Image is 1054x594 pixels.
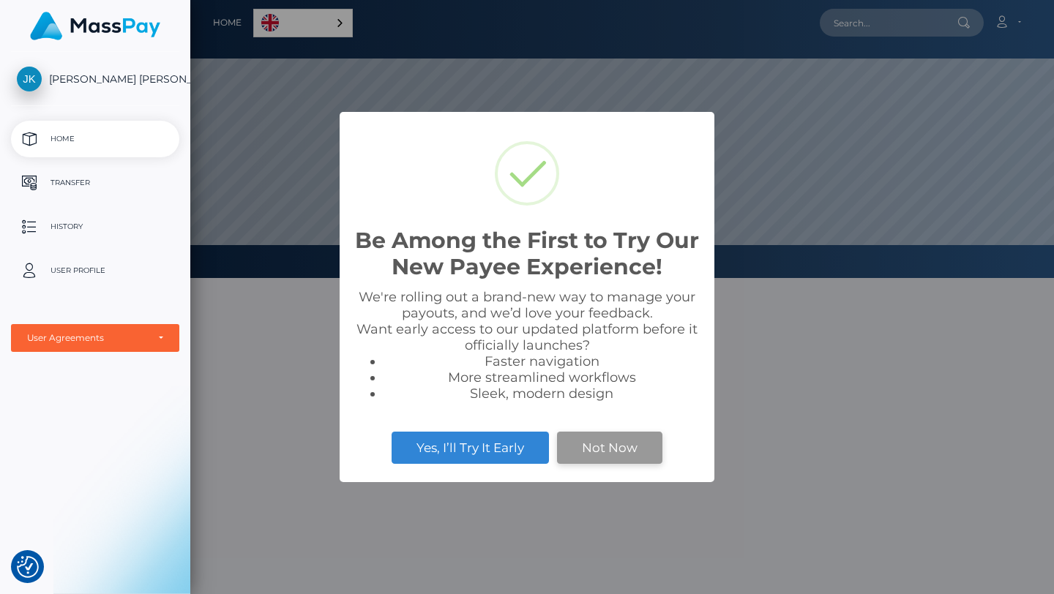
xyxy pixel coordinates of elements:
li: Sleek, modern design [384,386,700,402]
div: We're rolling out a brand-new way to manage your payouts, and we’d love your feedback. Want early... [354,289,700,402]
span: [PERSON_NAME] [PERSON_NAME] [11,72,179,86]
li: Faster navigation [384,353,700,369]
img: Revisit consent button [17,556,39,578]
img: MassPay [30,12,160,40]
div: User Agreements [27,332,147,344]
button: User Agreements [11,324,179,352]
button: Yes, I’ll Try It Early [392,432,549,464]
button: Not Now [557,432,662,464]
p: User Profile [17,260,173,282]
button: Consent Preferences [17,556,39,578]
h2: Be Among the First to Try Our New Payee Experience! [354,228,700,280]
li: More streamlined workflows [384,369,700,386]
p: Transfer [17,172,173,194]
p: Home [17,128,173,150]
p: History [17,216,173,238]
